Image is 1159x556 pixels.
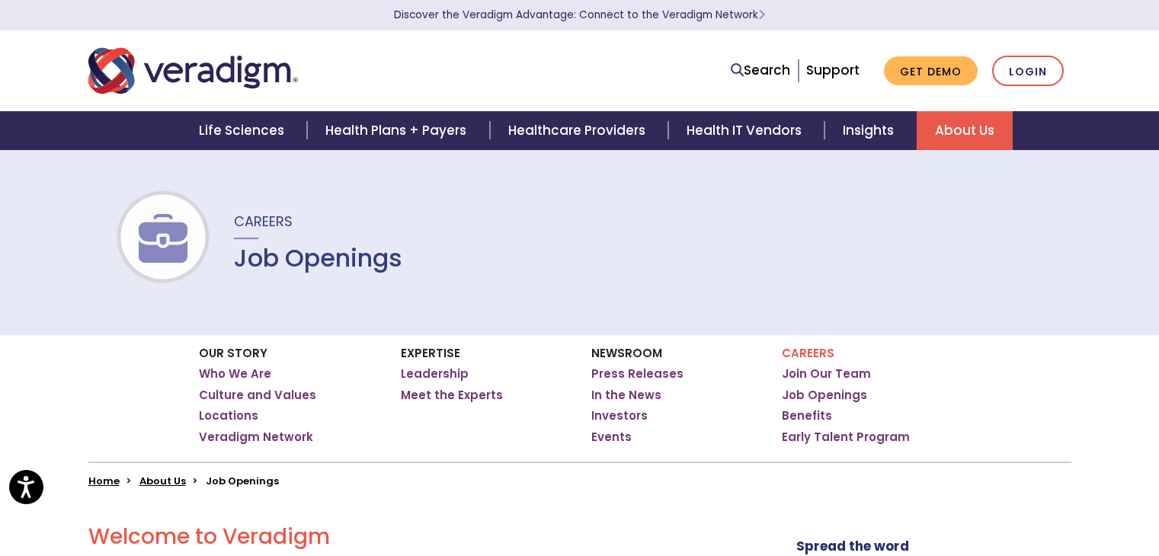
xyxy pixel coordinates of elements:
span: Careers [234,212,293,231]
a: Search [731,60,790,81]
a: Meet the Experts [401,388,503,403]
a: Home [88,474,120,488]
a: In the News [591,388,661,403]
a: Insights [824,111,917,150]
h2: Welcome to Veradigm [88,524,711,550]
img: Veradigm logo [88,46,298,96]
a: Who We Are [199,366,271,382]
a: Veradigm Network [199,430,313,445]
a: Health IT Vendors [668,111,824,150]
a: Job Openings [782,388,867,403]
a: Press Releases [591,366,684,382]
h1: Job Openings [234,244,402,273]
a: Benefits [782,408,832,423]
a: Login [992,56,1064,87]
a: Life Sciences [181,111,307,150]
a: Healthcare Providers [490,111,668,150]
span: Learn More [758,8,765,22]
a: Health Plans + Payers [307,111,489,150]
a: Investors [591,408,648,423]
a: Join Our Team [782,366,871,382]
a: About Us [139,474,186,488]
strong: Spread the word [796,537,909,555]
a: About Us [917,111,1013,150]
a: Get Demo [884,56,978,86]
a: Early Talent Program [782,430,910,445]
a: Locations [199,408,258,423]
a: Leadership [401,366,469,382]
a: Discover the Veradigm Advantage: Connect to the Veradigm NetworkLearn More [394,8,765,22]
a: Events [591,430,632,445]
a: Culture and Values [199,388,316,403]
a: Support [806,61,860,79]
